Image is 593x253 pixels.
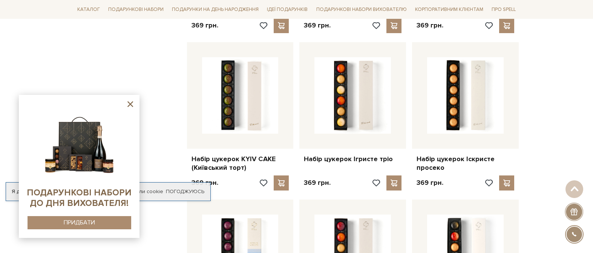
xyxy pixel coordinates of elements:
[417,178,443,187] p: 369 грн.
[169,4,262,15] a: Подарунки на День народження
[166,188,204,195] a: Погоджуюсь
[412,3,486,16] a: Корпоративним клієнтам
[105,4,167,15] a: Подарункові набори
[192,178,218,187] p: 369 грн.
[313,3,410,16] a: Подарункові набори вихователю
[489,4,519,15] a: Про Spell
[264,4,311,15] a: Ідеї подарунків
[304,178,331,187] p: 369 грн.
[417,155,514,172] a: Набір цукерок Іскристе просеко
[74,4,103,15] a: Каталог
[304,21,331,30] p: 369 грн.
[192,21,218,30] p: 369 грн.
[129,188,163,195] a: файли cookie
[6,188,210,195] div: Я дозволяю [DOMAIN_NAME] використовувати
[417,21,443,30] p: 369 грн.
[192,155,289,172] a: Набір цукерок KYIV CAKE (Київський торт)
[304,155,401,163] a: Набір цукерок Ігристе тріо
